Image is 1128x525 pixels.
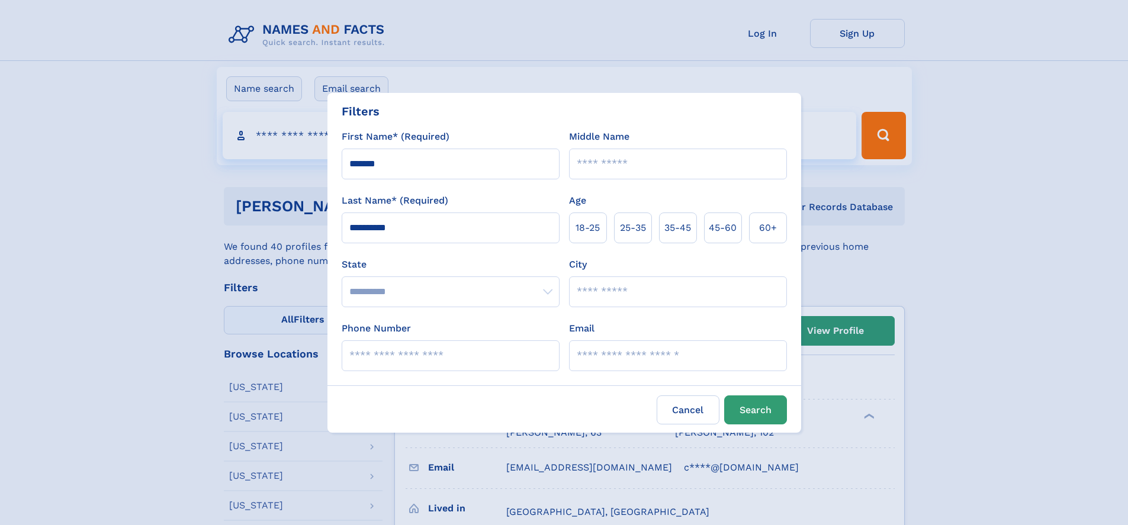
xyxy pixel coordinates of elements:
button: Search [724,395,787,424]
span: 35‑45 [664,221,691,235]
span: 25‑35 [620,221,646,235]
label: Cancel [657,395,719,424]
span: 60+ [759,221,777,235]
label: Age [569,194,586,208]
span: 18‑25 [576,221,600,235]
label: Middle Name [569,130,629,144]
span: 45‑60 [709,221,737,235]
label: State [342,257,560,272]
label: Last Name* (Required) [342,194,448,208]
label: Phone Number [342,321,411,336]
div: Filters [342,102,380,120]
label: First Name* (Required) [342,130,449,144]
label: Email [569,321,594,336]
label: City [569,257,587,272]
